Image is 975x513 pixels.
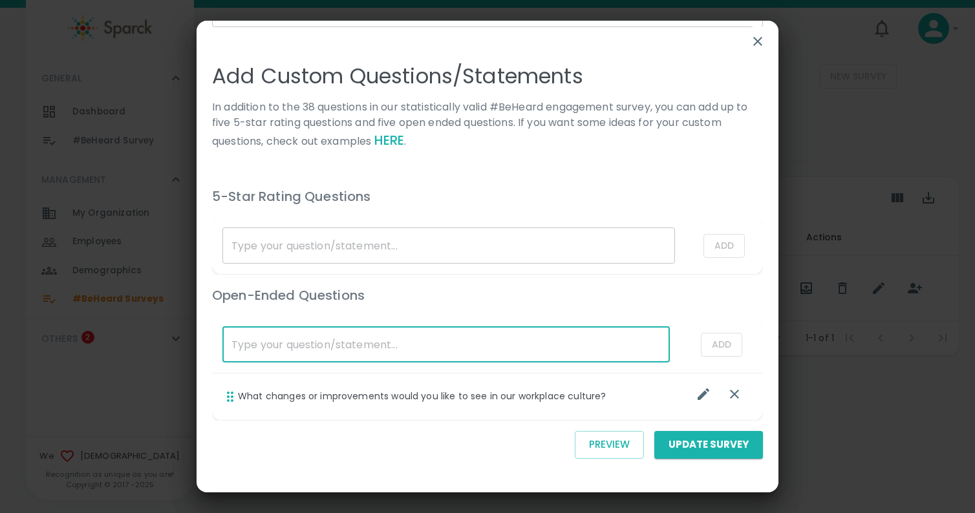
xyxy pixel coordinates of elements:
tr: What changes or improvements would you like to see in our workplace culture? [212,373,763,421]
p: In addition to the 38 questions in our statistically valid #BeHeard engagement survey, you can ad... [212,99,763,150]
input: Type your question/statement... [222,326,670,362]
table: list table [212,316,763,421]
h6: Open-Ended Questions [212,285,763,306]
td: What changes or improvements would you like to see in our workplace culture? [212,373,680,421]
table: list table [212,217,763,275]
button: Update Survey [654,431,763,458]
button: Preview [575,431,644,458]
a: HERE [374,131,405,149]
h6: 5-Star Rating Questions [212,186,763,207]
p: Add Custom Questions/Statements [212,63,763,89]
input: Type your question/statement... [222,227,675,264]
